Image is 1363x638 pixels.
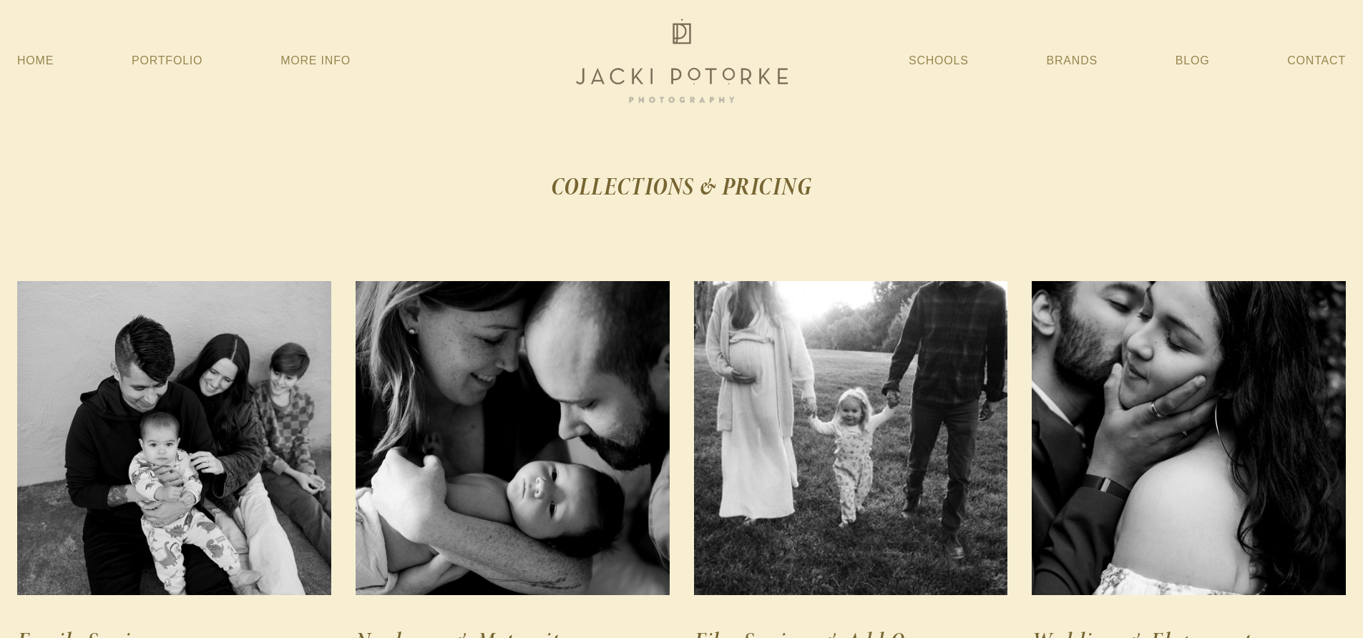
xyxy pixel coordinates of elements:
a: Brands [1047,48,1098,74]
strong: COLLECTIONS & PRICING [551,170,812,203]
a: Contact [1287,48,1346,74]
img: Jacki Potorke Sacramento Family Photographer [567,15,796,107]
a: Blog [1176,48,1210,74]
a: Home [17,48,54,74]
a: Portfolio [132,54,202,67]
a: More Info [280,48,351,74]
a: Schools [909,48,969,74]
